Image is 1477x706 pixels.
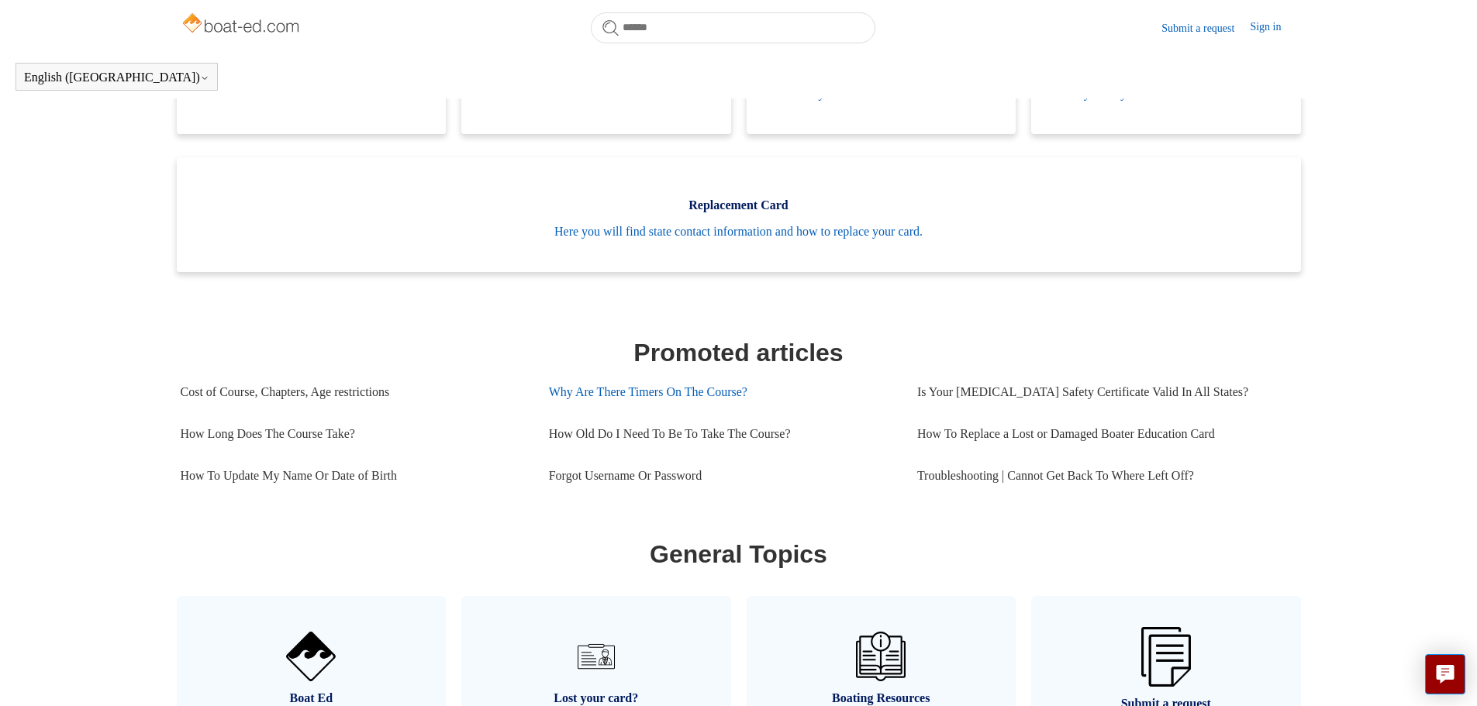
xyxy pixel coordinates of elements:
[917,371,1285,413] a: Is Your [MEDICAL_DATA] Safety Certificate Valid In All States?
[917,413,1285,455] a: How To Replace a Lost or Damaged Boater Education Card
[24,71,209,84] button: English ([GEOGRAPHIC_DATA])
[549,455,894,497] a: Forgot Username Or Password
[1161,20,1250,36] a: Submit a request
[1250,19,1296,37] a: Sign in
[1425,654,1465,694] button: Live chat
[591,12,875,43] input: Search
[571,632,621,681] img: 01HZPCYVT14CG9T703FEE4SFXC
[917,455,1285,497] a: Troubleshooting | Cannot Get Back To Where Left Off?
[200,196,1278,215] span: Replacement Card
[181,536,1297,573] h1: General Topics
[181,334,1297,371] h1: Promoted articles
[177,157,1301,272] a: Replacement Card Here you will find state contact information and how to replace your card.
[549,371,894,413] a: Why Are There Timers On The Course?
[181,413,526,455] a: How Long Does The Course Take?
[181,371,526,413] a: Cost of Course, Chapters, Age restrictions
[286,632,336,681] img: 01HZPCYVNCVF44JPJQE4DN11EA
[200,222,1278,241] span: Here you will find state contact information and how to replace your card.
[856,632,906,681] img: 01HZPCYVZMCNPYXCC0DPA2R54M
[181,455,526,497] a: How To Update My Name Or Date of Birth
[181,9,304,40] img: Boat-Ed Help Center home page
[549,413,894,455] a: How Old Do I Need To Be To Take The Course?
[1141,627,1191,687] img: 01HZPCYW3NK71669VZTW7XY4G9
